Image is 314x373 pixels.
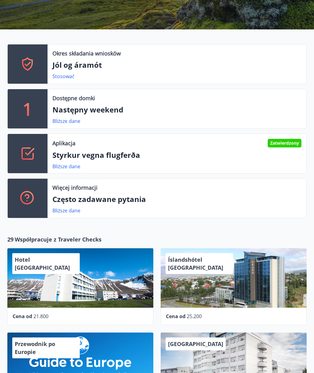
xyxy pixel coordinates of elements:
font: Zatwierdzony [270,140,299,146]
font: Więcej informacji [52,184,98,192]
font: 21.800 [33,313,48,320]
font: Dostępne domki [52,95,95,102]
font: Bliższe dane [52,163,80,170]
font: Cena od [166,313,186,320]
font: 29 [7,236,13,243]
font: Aplikacja [52,140,75,147]
font: Bliższe dane [52,207,80,214]
font: Następny weekend [52,105,123,115]
font: Íslandshótel [GEOGRAPHIC_DATA] [168,256,223,272]
font: Styrkur vegna flugferða [52,150,140,160]
font: [GEOGRAPHIC_DATA] [168,341,223,348]
font: Przewodnik po Europie [15,341,55,356]
font: 1 [23,97,33,121]
font: Okres składania wniosków [52,50,121,57]
font: Hotel [GEOGRAPHIC_DATA] [15,256,70,272]
font: 25.200 [187,313,202,320]
font: Jól og áramót [52,60,102,70]
font: Często zadawane pytania [52,194,146,204]
font: Cena od [13,313,32,320]
font: Stosować [52,73,75,80]
font: Bliższe dane [52,118,80,125]
font: Współpracuje z Traveler Checks [15,236,101,243]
